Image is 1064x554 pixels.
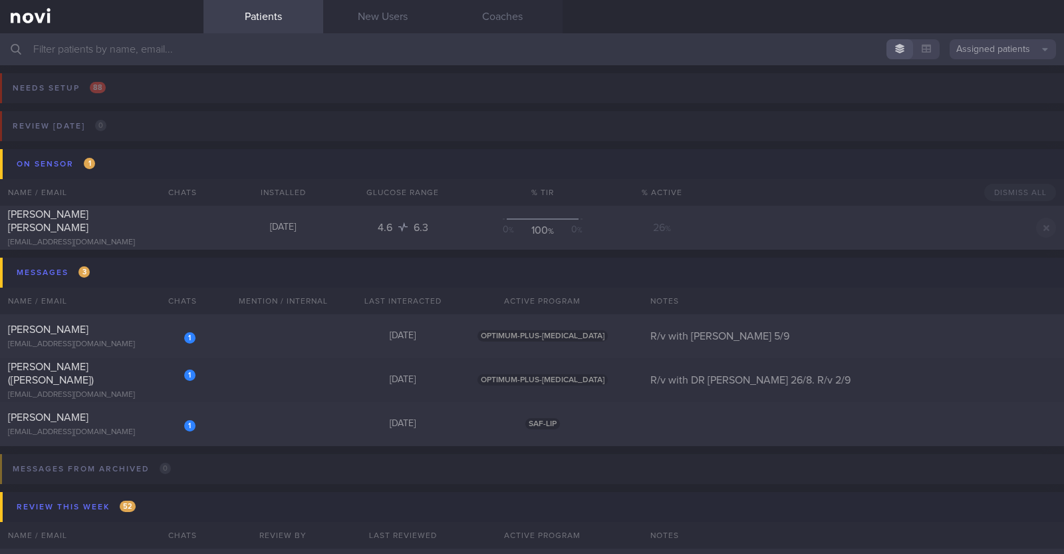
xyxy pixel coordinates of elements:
div: Notes [642,522,1064,549]
div: Messages from Archived [9,460,174,478]
div: Mention / Internal [223,288,343,314]
span: 0 [160,463,171,474]
div: Review this week [13,498,139,516]
div: 0 [503,224,527,237]
sub: % [665,225,671,233]
div: 100 [530,224,555,237]
div: 1 [184,332,196,344]
div: Active Program [463,522,622,549]
div: Glucose Range [343,179,463,206]
sub: % [577,227,583,234]
div: Last Interacted [343,288,463,314]
button: Dismiss All [984,184,1056,201]
div: [DATE] [343,374,463,386]
span: 4.6 [378,222,395,233]
div: Active Program [463,288,622,314]
span: 3 [78,266,90,278]
div: Chats [150,179,203,206]
div: Review [DATE] [9,117,110,135]
div: % TIR [463,179,622,206]
div: [DATE] [343,330,463,342]
div: R/v with DR [PERSON_NAME] 26/8. R/v 2/9 [642,374,1064,387]
div: On sensor [13,155,98,173]
sub: % [548,228,554,236]
div: 26 [622,221,702,234]
div: [EMAIL_ADDRESS][DOMAIN_NAME] [8,390,196,400]
span: [PERSON_NAME] [8,324,88,335]
span: 1 [84,158,95,169]
div: [DATE] [343,418,463,430]
div: R/v with [PERSON_NAME] 5/9 [642,330,1064,343]
div: Notes [642,288,1064,314]
div: 1 [184,370,196,381]
sub: % [509,227,514,234]
span: OPTIMUM-PLUS-[MEDICAL_DATA] [477,374,608,386]
span: SAF-LIP [525,418,560,429]
div: [EMAIL_ADDRESS][DOMAIN_NAME] [8,238,196,248]
span: [PERSON_NAME] [8,412,88,423]
div: % Active [622,179,702,206]
div: [EMAIL_ADDRESS][DOMAIN_NAME] [8,427,196,437]
button: Assigned patients [950,39,1056,59]
div: Installed [223,179,343,206]
span: 0 [95,120,106,131]
div: Messages [13,264,93,282]
span: [PERSON_NAME] ([PERSON_NAME]) [8,362,94,386]
div: Needs setup [9,79,109,97]
span: 88 [90,82,106,93]
div: 0 [558,224,583,237]
div: [DATE] [223,222,343,234]
div: Review By [223,522,343,549]
div: 1 [184,420,196,431]
span: OPTIMUM-PLUS-[MEDICAL_DATA] [477,330,608,342]
span: 6.3 [414,222,428,233]
div: Chats [150,288,203,314]
span: 52 [120,501,136,512]
div: Last Reviewed [343,522,463,549]
div: Chats [150,522,203,549]
div: [EMAIL_ADDRESS][DOMAIN_NAME] [8,340,196,350]
span: [PERSON_NAME] [PERSON_NAME] [8,209,88,233]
